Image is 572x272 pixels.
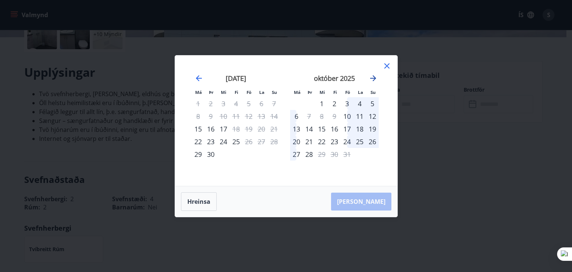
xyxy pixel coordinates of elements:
td: Choose mánudagur, 13. október 2025 as your check-in date. It’s available. [290,123,303,135]
td: Choose laugardagur, 18. október 2025 as your check-in date. It’s available. [353,123,366,135]
td: Choose mánudagur, 15. september 2025 as your check-in date. It’s available. [192,123,204,135]
strong: október 2025 [314,74,355,83]
td: Choose þriðjudagur, 21. október 2025 as your check-in date. It’s available. [303,135,315,148]
td: Not available. sunnudagur, 21. september 2025 [268,123,280,135]
div: 22 [315,135,328,148]
td: Not available. fimmtudagur, 4. september 2025 [230,97,242,110]
div: 6 [290,110,303,123]
td: Not available. föstudagur, 12. september 2025 [242,110,255,123]
div: 25 [230,135,242,148]
td: Not available. laugardagur, 6. september 2025 [255,97,268,110]
div: 23 [328,135,341,148]
small: La [259,89,264,95]
div: 2 [328,97,341,110]
td: Not available. föstudagur, 31. október 2025 [341,148,353,161]
td: Not available. fimmtudagur, 9. október 2025 [328,110,341,123]
div: Aðeins útritun í boði [230,123,242,135]
td: Choose mánudagur, 27. október 2025 as your check-in date. It’s available. [290,148,303,161]
td: Choose þriðjudagur, 23. september 2025 as your check-in date. It’s available. [204,135,217,148]
td: Not available. fimmtudagur, 11. september 2025 [230,110,242,123]
td: Choose fimmtudagur, 2. október 2025 as your check-in date. It’s available. [328,97,341,110]
td: Not available. þriðjudagur, 9. september 2025 [204,110,217,123]
td: Not available. miðvikudagur, 3. september 2025 [217,97,230,110]
td: Choose laugardagur, 25. október 2025 as your check-in date. It’s available. [353,135,366,148]
div: 26 [366,135,379,148]
div: Aðeins útritun í boði [303,110,315,123]
td: Not available. miðvikudagur, 29. október 2025 [315,148,328,161]
td: Not available. laugardagur, 27. september 2025 [255,135,268,148]
td: Not available. fimmtudagur, 18. september 2025 [230,123,242,135]
td: Choose mánudagur, 22. september 2025 as your check-in date. It’s available. [192,135,204,148]
div: 3 [341,97,353,110]
small: Fö [345,89,350,95]
small: Fö [247,89,251,95]
td: Choose mánudagur, 29. september 2025 as your check-in date. It’s available. [192,148,204,161]
td: Choose miðvikudagur, 1. október 2025 as your check-in date. It’s available. [315,97,328,110]
small: Fi [333,89,337,95]
td: Choose föstudagur, 3. október 2025 as your check-in date. It’s available. [341,97,353,110]
td: Not available. laugardagur, 20. september 2025 [255,123,268,135]
td: Choose sunnudagur, 26. október 2025 as your check-in date. It’s available. [366,135,379,148]
small: Su [371,89,376,95]
div: 16 [204,123,217,135]
div: 16 [328,123,341,135]
div: 4 [353,97,366,110]
small: Fi [235,89,238,95]
td: Choose föstudagur, 10. október 2025 as your check-in date. It’s available. [341,110,353,123]
div: 1 [315,97,328,110]
div: 14 [303,123,315,135]
div: Aðeins innritun í boði [192,123,204,135]
div: 17 [341,123,353,135]
div: Aðeins útritun í boði [315,148,328,161]
td: Choose þriðjudagur, 16. september 2025 as your check-in date. It’s available. [204,123,217,135]
td: Choose fimmtudagur, 23. október 2025 as your check-in date. It’s available. [328,135,341,148]
td: Choose laugardagur, 11. október 2025 as your check-in date. It’s available. [353,110,366,123]
small: Þr [308,89,312,95]
div: Aðeins útritun í boði [242,135,255,148]
small: La [358,89,363,95]
div: 15 [315,123,328,135]
td: Not available. föstudagur, 19. september 2025 [242,123,255,135]
td: Not available. þriðjudagur, 7. október 2025 [303,110,315,123]
div: 27 [290,148,303,161]
td: Not available. þriðjudagur, 2. september 2025 [204,97,217,110]
div: 19 [366,123,379,135]
div: 20 [290,135,303,148]
div: Aðeins innritun í boði [192,135,204,148]
small: Mi [221,89,226,95]
small: Su [272,89,277,95]
small: Mi [320,89,325,95]
div: Calendar [184,64,388,177]
td: Choose miðvikudagur, 22. október 2025 as your check-in date. It’s available. [315,135,328,148]
small: Má [195,89,202,95]
div: 28 [303,148,315,161]
div: 23 [204,135,217,148]
td: Choose sunnudagur, 19. október 2025 as your check-in date. It’s available. [366,123,379,135]
div: 21 [303,135,315,148]
button: Hreinsa [181,192,217,211]
div: 17 [217,123,230,135]
div: 5 [366,97,379,110]
div: 25 [353,135,366,148]
td: Choose miðvikudagur, 15. október 2025 as your check-in date. It’s available. [315,123,328,135]
td: Choose fimmtudagur, 25. september 2025 as your check-in date. It’s available. [230,135,242,148]
td: Not available. föstudagur, 26. september 2025 [242,135,255,148]
div: Move backward to switch to the previous month. [194,74,203,83]
td: Choose miðvikudagur, 17. september 2025 as your check-in date. It’s available. [217,123,230,135]
td: Choose sunnudagur, 12. október 2025 as your check-in date. It’s available. [366,110,379,123]
td: Choose þriðjudagur, 14. október 2025 as your check-in date. It’s available. [303,123,315,135]
div: Aðeins innritun í boði [192,148,204,161]
strong: [DATE] [226,74,246,83]
td: Choose þriðjudagur, 28. október 2025 as your check-in date. It’s available. [303,148,315,161]
td: Not available. sunnudagur, 14. september 2025 [268,110,280,123]
td: Choose mánudagur, 6. október 2025 as your check-in date. It’s available. [290,110,303,123]
td: Not available. sunnudagur, 7. september 2025 [268,97,280,110]
div: 12 [366,110,379,123]
div: 24 [341,135,353,148]
td: Choose sunnudagur, 5. október 2025 as your check-in date. It’s available. [366,97,379,110]
div: 30 [204,148,217,161]
td: Not available. fimmtudagur, 30. október 2025 [328,148,341,161]
td: Choose laugardagur, 4. október 2025 as your check-in date. It’s available. [353,97,366,110]
div: 24 [217,135,230,148]
td: Choose miðvikudagur, 24. september 2025 as your check-in date. It’s available. [217,135,230,148]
